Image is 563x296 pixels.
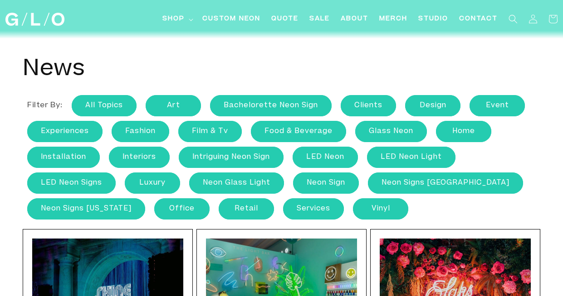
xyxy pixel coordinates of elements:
a: interiors [109,147,170,168]
a: neon sign [293,172,359,194]
a: SALE [304,9,335,29]
h1: News [23,57,540,84]
a: film & tv [178,121,242,142]
a: services [283,198,344,220]
summary: Shop [157,9,197,29]
a: home [436,121,491,142]
a: intriguing neon sign [179,147,284,168]
a: fashion [112,121,169,142]
a: LED neon light [367,147,455,168]
a: Contact [454,9,503,29]
span: Contact [459,14,498,24]
span: About [341,14,368,24]
a: Installation [27,147,100,168]
a: All Topics [72,95,137,116]
span: Quote [271,14,299,24]
a: Studio [413,9,454,29]
a: Design [405,95,460,116]
a: neon signs [US_STATE] [27,198,145,220]
a: Quote [266,9,304,29]
img: GLO Studio [5,13,64,26]
a: Custom Neon [197,9,266,29]
a: experiences [27,121,103,142]
a: LED Neon [293,147,358,168]
span: Shop [162,14,185,24]
a: art [146,95,201,116]
a: Vinyl [353,198,408,220]
a: retail [219,198,274,220]
a: About [335,9,374,29]
summary: Search [503,9,523,29]
span: Custom Neon [202,14,260,24]
a: Glass Neon [355,121,427,142]
span: SALE [309,14,330,24]
a: LED neon signs [27,172,116,194]
a: clients [341,95,396,116]
a: GLO Studio [2,10,68,29]
a: neon signs [GEOGRAPHIC_DATA] [368,172,523,194]
a: food & beverage [251,121,346,142]
li: Filter by: [27,99,63,112]
a: neon glass light [189,172,284,194]
a: event [470,95,525,116]
a: luxury [125,172,180,194]
a: office [154,198,210,220]
span: Studio [418,14,448,24]
a: Merch [374,9,413,29]
a: Bachelorette Neon Sign [210,95,332,116]
span: Merch [379,14,407,24]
